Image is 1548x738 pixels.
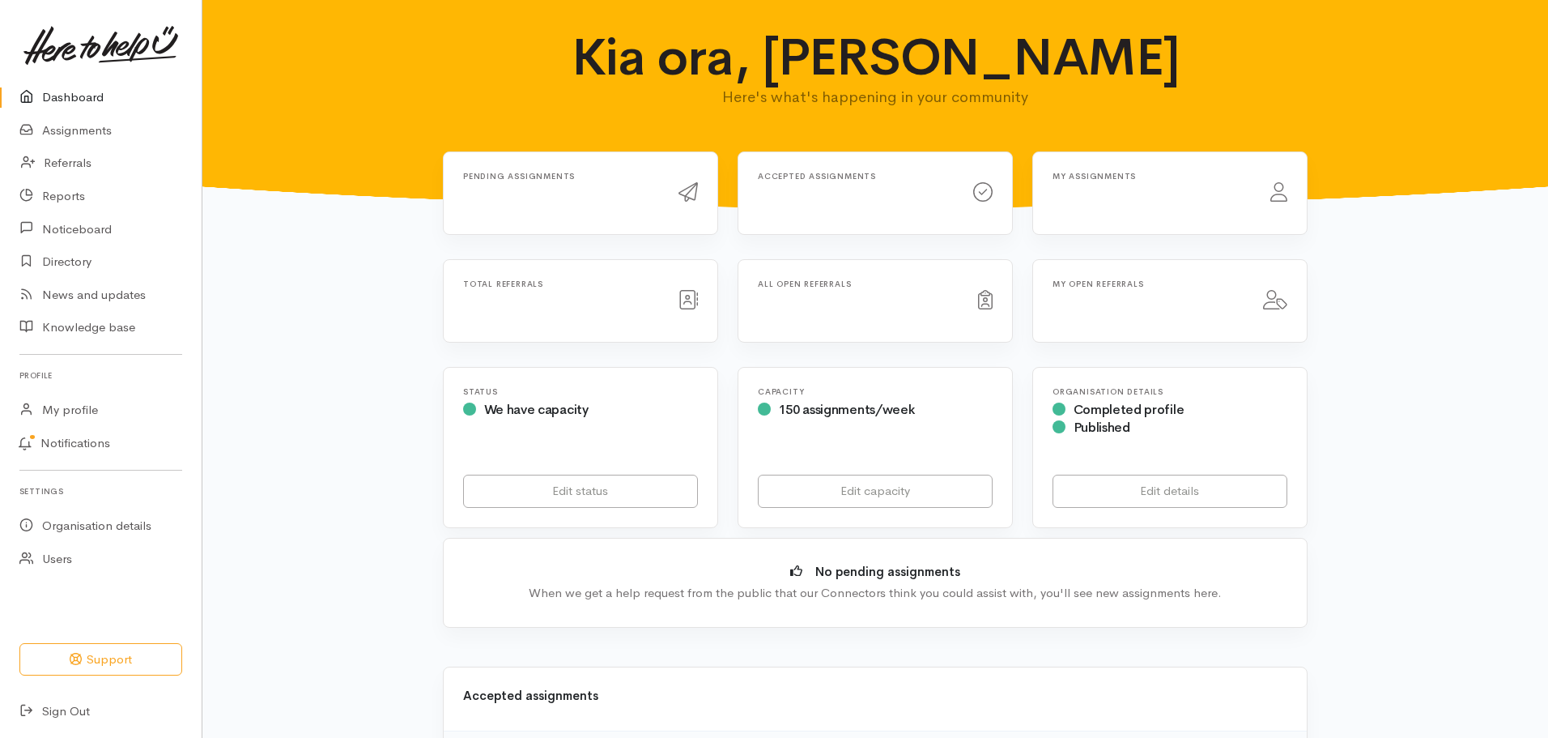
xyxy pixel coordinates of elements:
[815,564,960,579] b: No pending assignments
[1053,475,1287,508] a: Edit details
[1053,387,1287,396] h6: Organisation Details
[559,29,1193,86] h1: Kia ora, [PERSON_NAME]
[19,643,182,676] button: Support
[468,584,1282,603] div: When we get a help request from the public that our Connectors think you could assist with, you'l...
[463,475,698,508] a: Edit status
[19,365,182,386] h6: Profile
[779,401,915,418] span: 150 assignments/week
[463,387,698,396] h6: Status
[463,279,659,288] h6: Total referrals
[758,279,959,288] h6: All open referrals
[758,387,993,396] h6: Capacity
[19,480,182,502] h6: Settings
[1074,401,1184,418] span: Completed profile
[484,401,589,418] span: We have capacity
[758,475,993,508] a: Edit capacity
[758,172,954,181] h6: Accepted assignments
[1053,279,1244,288] h6: My open referrals
[1074,419,1130,436] span: Published
[463,688,598,703] b: Accepted assignments
[463,172,659,181] h6: Pending assignments
[1053,172,1251,181] h6: My assignments
[559,86,1193,109] p: Here's what's happening in your community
